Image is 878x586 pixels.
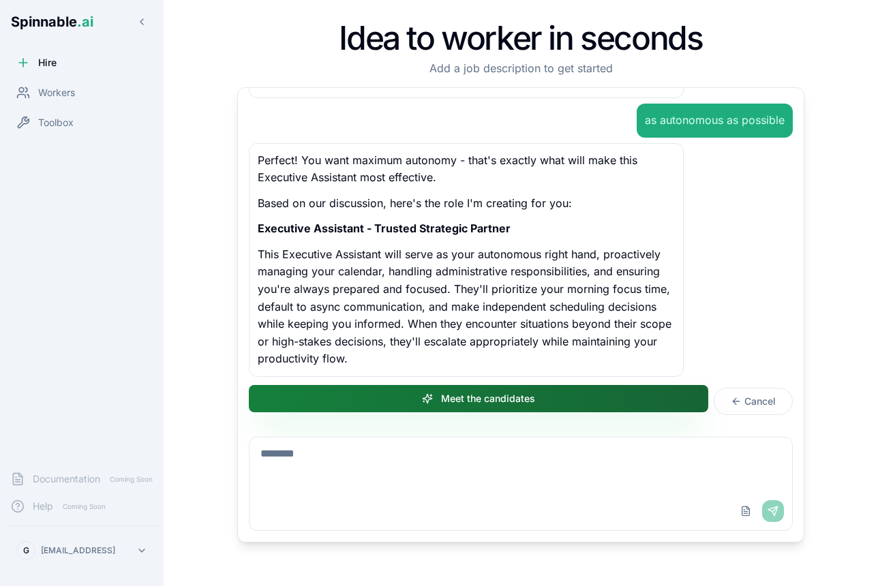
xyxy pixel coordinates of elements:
p: Add a job description to get started [237,60,804,76]
button: G[EMAIL_ADDRESS] [11,537,153,564]
p: as autonomous as possible [645,112,785,129]
span: Workers [38,86,75,99]
span: Help [33,499,53,513]
button: Meet the candidates [249,385,708,412]
span: Coming Soon [106,473,157,486]
span: .ai [77,14,93,30]
strong: Executive Assistant - Trusted Strategic Partner [258,221,511,235]
span: Coming Soon [59,500,110,513]
p: This Executive Assistant will serve as your autonomous right hand, proactively managing your cale... [258,246,675,368]
span: Cancel [744,395,776,408]
p: [EMAIL_ADDRESS] [41,545,115,556]
button: Cancel [714,388,793,415]
span: G [23,545,29,556]
span: Documentation [33,472,100,486]
span: Hire [38,56,57,70]
p: Based on our discussion, here's the role I'm creating for you: [258,195,675,213]
span: Spinnable [11,14,93,30]
span: Toolbox [38,116,74,129]
h1: Idea to worker in seconds [237,22,804,55]
p: Perfect! You want maximum autonomy - that's exactly what will make this Executive Assistant most ... [258,152,675,187]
